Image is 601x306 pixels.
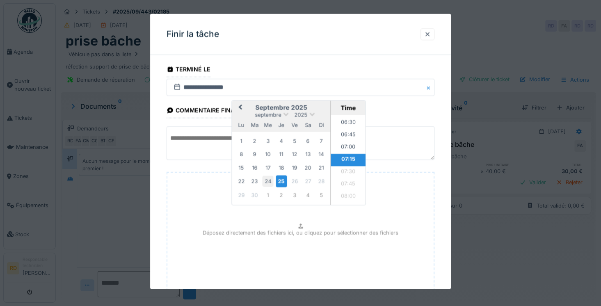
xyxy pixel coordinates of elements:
[331,117,366,129] li: 06:30
[263,190,274,201] div: Not available mercredi 1 octobre 2025
[276,119,287,130] div: jeudi
[289,119,300,130] div: vendredi
[249,176,260,187] div: Choose mardi 23 septembre 2025
[249,135,260,146] div: Choose mardi 2 septembre 2025
[425,79,434,96] button: Close
[331,115,366,205] ul: Time
[333,104,363,112] div: Time
[331,129,366,142] li: 06:45
[249,190,260,201] div: Not available mardi 30 septembre 2025
[276,175,287,187] div: Choose jeudi 25 septembre 2025
[276,162,287,173] div: Choose jeudi 18 septembre 2025
[167,63,210,77] div: Terminé le
[331,166,366,178] li: 07:30
[331,203,366,215] li: 08:15
[236,190,247,201] div: Not available lundi 29 septembre 2025
[289,135,300,146] div: Choose vendredi 5 septembre 2025
[167,29,219,39] h3: Finir la tâche
[289,148,300,160] div: Choose vendredi 12 septembre 2025
[235,134,328,201] div: Month septembre, 2025
[331,154,366,166] li: 07:15
[331,142,366,154] li: 07:00
[331,191,366,203] li: 08:00
[276,190,287,201] div: Not available jeudi 2 octobre 2025
[289,162,300,173] div: Choose vendredi 19 septembre 2025
[315,176,327,187] div: Not available dimanche 28 septembre 2025
[302,148,313,160] div: Choose samedi 13 septembre 2025
[203,229,398,237] p: Déposez directement des fichiers ici, ou cliquez pour sélectionner des fichiers
[289,176,300,187] div: Not available vendredi 26 septembre 2025
[315,162,327,173] div: Choose dimanche 21 septembre 2025
[255,112,281,118] span: septembre
[302,190,313,201] div: Not available samedi 4 octobre 2025
[263,162,274,173] div: Choose mercredi 17 septembre 2025
[263,176,274,187] div: Choose mercredi 24 septembre 2025
[236,162,247,173] div: Choose lundi 15 septembre 2025
[263,148,274,160] div: Choose mercredi 10 septembre 2025
[167,104,238,118] div: Commentaire final
[302,119,313,130] div: samedi
[315,190,327,201] div: Not available dimanche 5 octobre 2025
[315,119,327,130] div: dimanche
[302,176,313,187] div: Not available samedi 27 septembre 2025
[302,162,313,173] div: Choose samedi 20 septembre 2025
[236,135,247,146] div: Choose lundi 1 septembre 2025
[249,148,260,160] div: Choose mardi 9 septembre 2025
[249,119,260,130] div: mardi
[263,119,274,130] div: mercredi
[236,176,247,187] div: Choose lundi 22 septembre 2025
[315,135,327,146] div: Choose dimanche 7 septembre 2025
[276,148,287,160] div: Choose jeudi 11 septembre 2025
[232,104,331,111] h2: septembre 2025
[276,135,287,146] div: Choose jeudi 4 septembre 2025
[249,162,260,173] div: Choose mardi 16 septembre 2025
[295,112,308,118] span: 2025
[302,135,313,146] div: Choose samedi 6 septembre 2025
[236,119,247,130] div: lundi
[331,178,366,191] li: 07:45
[233,101,246,114] button: Previous Month
[289,190,300,201] div: Not available vendredi 3 octobre 2025
[236,148,247,160] div: Choose lundi 8 septembre 2025
[315,148,327,160] div: Choose dimanche 14 septembre 2025
[263,135,274,146] div: Choose mercredi 3 septembre 2025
